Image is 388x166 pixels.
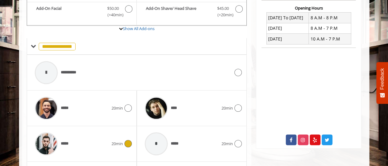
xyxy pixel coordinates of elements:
[309,34,351,44] td: 10 A.M - 7 P.M
[379,68,385,90] span: Feedback
[123,26,155,31] a: Show All Add-ons
[140,5,243,20] label: Add-On Shave/ Head Shave
[309,23,351,33] td: 8 A.M - 7 P.M
[217,5,229,12] span: $45.00
[146,5,211,18] b: Add-On Shave/ Head Shave
[112,141,123,147] span: 20min
[221,141,233,147] span: 20min
[309,13,351,23] td: 8 A.M - 8 P.M
[261,6,356,10] h3: Opening Hours
[266,23,309,33] td: [DATE]
[266,13,309,23] td: [DATE] To [DATE]
[266,34,309,44] td: [DATE]
[36,5,101,18] b: Add-On Facial
[376,62,388,104] button: Feedback - Show survey
[221,105,233,111] span: 20min
[112,105,123,111] span: 20min
[104,12,122,18] span: (+40min )
[107,5,119,12] span: $50.00
[30,5,133,20] label: Add-On Facial
[214,12,232,18] span: (+20min )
